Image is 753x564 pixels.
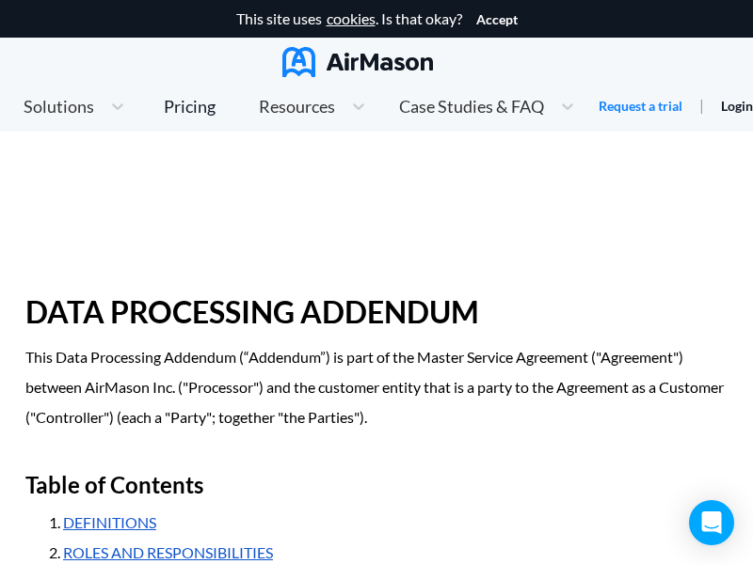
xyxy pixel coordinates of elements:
a: Login [721,98,753,114]
div: Open Intercom Messenger [689,500,734,545]
img: AirMason Logo [282,47,433,77]
a: DEFINITIONS [63,513,156,531]
a: Request a trial [599,97,682,116]
a: ROLES AND RESPONSIBILITIES [63,543,273,561]
span: Case Studies & FAQ [399,98,544,115]
button: Accept cookies [476,12,518,27]
span: Resources [259,98,335,115]
h1: DATA PROCESSING ADDENDUM [25,282,728,342]
a: cookies [327,10,376,27]
span: Solutions [24,98,94,115]
h2: Table of Contents [25,462,728,508]
a: Pricing [164,89,216,123]
div: Pricing [164,98,216,115]
span: | [699,96,704,114]
p: This Data Processing Addendum (“Addendum”) is part of the Master Service Agreement ("Agreement") ... [25,342,728,432]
